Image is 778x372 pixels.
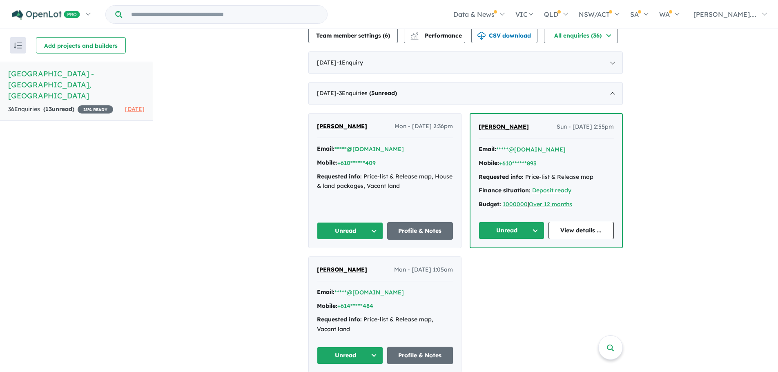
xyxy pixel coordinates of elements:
strong: ( unread) [369,89,397,97]
span: [PERSON_NAME] [317,266,367,273]
strong: Requested info: [479,173,524,180]
span: 3 [371,89,375,97]
img: line-chart.svg [411,32,418,36]
span: Sun - [DATE] 2:55pm [557,122,614,132]
span: [DATE] [125,105,145,113]
img: sort.svg [14,42,22,49]
strong: Mobile: [317,159,337,166]
div: Price-list & Release map, Vacant land [317,315,453,334]
button: Add projects and builders [36,37,126,53]
a: Profile & Notes [387,222,453,240]
span: [PERSON_NAME] [479,123,529,130]
span: [PERSON_NAME] [317,123,367,130]
span: - 1 Enquir y [337,59,363,66]
img: bar-chart.svg [410,34,419,40]
a: 1000000 [503,200,528,208]
strong: Budget: [479,200,501,208]
button: Performance [404,27,465,43]
span: - 3 Enquir ies [337,89,397,97]
div: Price-list & Release map [479,172,614,182]
h5: [GEOGRAPHIC_DATA] - [GEOGRAPHIC_DATA] , [GEOGRAPHIC_DATA] [8,68,145,101]
div: Price-list & Release map, House & land packages, Vacant land [317,172,453,192]
strong: Email: [479,145,496,153]
div: 36 Enquir ies [8,105,113,114]
button: Unread [479,222,544,239]
strong: Email: [317,288,334,296]
a: Deposit ready [532,187,571,194]
span: Mon - [DATE] 2:36pm [395,122,453,131]
strong: Mobile: [317,302,337,310]
div: | [479,200,614,209]
a: Profile & Notes [387,347,453,364]
a: [PERSON_NAME] [479,122,529,132]
strong: ( unread) [43,105,74,113]
img: download icon [477,32,486,40]
span: 13 [45,105,52,113]
div: [DATE] [308,82,623,105]
span: 6 [385,32,388,39]
a: [PERSON_NAME] [317,122,367,131]
button: CSV download [471,27,537,43]
a: Over 12 months [529,200,572,208]
span: 25 % READY [78,105,113,114]
strong: Requested info: [317,173,362,180]
strong: Requested info: [317,316,362,323]
a: View details ... [548,222,614,239]
input: Try estate name, suburb, builder or developer [124,6,325,23]
span: Performance [412,32,462,39]
button: Unread [317,347,383,364]
strong: Mobile: [479,159,499,167]
strong: Finance situation: [479,187,531,194]
img: Openlot PRO Logo White [12,10,80,20]
button: Unread [317,222,383,240]
a: [PERSON_NAME] [317,265,367,275]
span: [PERSON_NAME].... [693,10,756,18]
div: [DATE] [308,51,623,74]
strong: Email: [317,145,334,152]
button: Team member settings (6) [308,27,398,43]
span: Mon - [DATE] 1:05am [394,265,453,275]
button: All enquiries (36) [544,27,618,43]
